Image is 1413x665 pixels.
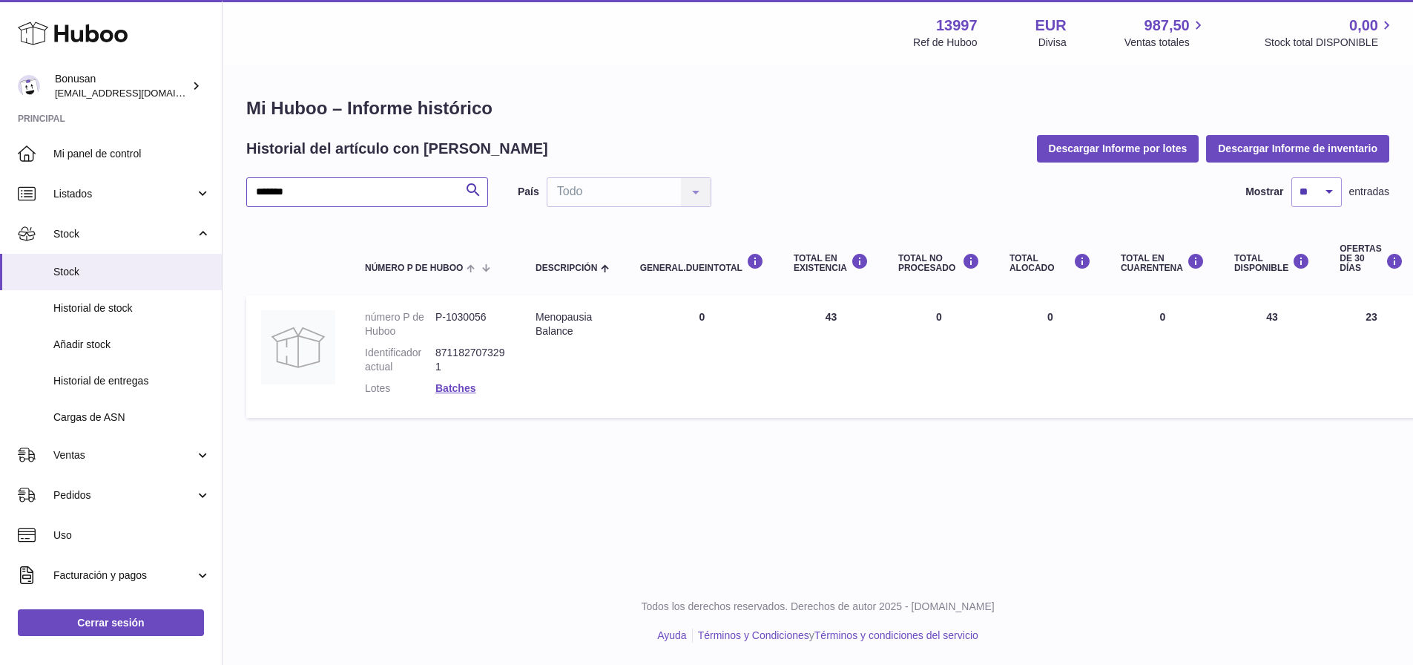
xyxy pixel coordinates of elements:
[1160,311,1166,323] span: 0
[1349,16,1378,36] span: 0,00
[995,295,1106,417] td: 0
[18,609,204,636] a: Cerrar sesión
[1144,16,1190,36] span: 987,50
[53,301,211,315] span: Historial de stock
[55,87,218,99] span: [EMAIL_ADDRESS][DOMAIN_NAME]
[1349,185,1389,199] span: entradas
[913,36,977,50] div: Ref de Huboo
[435,310,506,338] dd: P-1030056
[53,265,211,279] span: Stock
[640,253,764,273] div: general.dueInTotal
[1234,253,1310,273] div: Total DISPONIBLE
[1340,244,1403,274] div: OFERTAS DE 30 DÍAS
[435,346,506,374] dd: 8711827073291
[1121,253,1205,273] div: Total en CUARENTENA
[1124,36,1207,50] span: Ventas totales
[936,16,978,36] strong: 13997
[698,629,809,641] a: Términos y Condiciones
[1206,135,1389,162] button: Descargar Informe de inventario
[53,187,195,201] span: Listados
[261,310,335,384] img: product image
[246,96,1389,120] h1: Mi Huboo – Informe histórico
[1009,253,1091,273] div: Total ALOCADO
[53,410,211,425] span: Cargas de ASN
[53,528,211,543] span: Uso
[365,381,435,396] dt: Lotes
[435,382,475,394] a: Batches
[53,338,211,352] span: Añadir stock
[365,346,435,374] dt: Identificador actual
[898,253,980,273] div: Total NO PROCESADO
[53,448,195,462] span: Ventas
[625,295,779,417] td: 0
[1035,16,1067,36] strong: EUR
[1219,295,1325,417] td: 43
[1265,36,1395,50] span: Stock total DISPONIBLE
[365,263,463,273] span: número P de Huboo
[518,185,539,199] label: País
[18,75,40,97] img: info@bonusan.es
[53,227,195,241] span: Stock
[814,629,978,641] a: Términos y condiciones del servicio
[53,569,195,583] span: Facturación y pagos
[53,488,195,502] span: Pedidos
[1265,16,1395,50] a: 0,00 Stock total DISPONIBLE
[536,263,597,273] span: Descripción
[53,147,211,161] span: Mi panel de control
[794,253,869,273] div: Total en EXISTENCIA
[536,310,610,338] div: Menopausia Balance
[365,310,435,338] dt: número P de Huboo
[779,295,883,417] td: 43
[693,629,978,643] li: y
[1245,185,1283,199] label: Mostrar
[53,374,211,388] span: Historial de entregas
[234,600,1401,614] p: Todos los derechos reservados. Derechos de autor 2025 - [DOMAIN_NAME]
[883,295,995,417] td: 0
[1037,135,1199,162] button: Descargar Informe por lotes
[657,629,686,641] a: Ayuda
[1124,16,1207,50] a: 987,50 Ventas totales
[55,72,188,100] div: Bonusan
[1038,36,1067,50] div: Divisa
[246,139,548,159] h2: Historial del artículo con [PERSON_NAME]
